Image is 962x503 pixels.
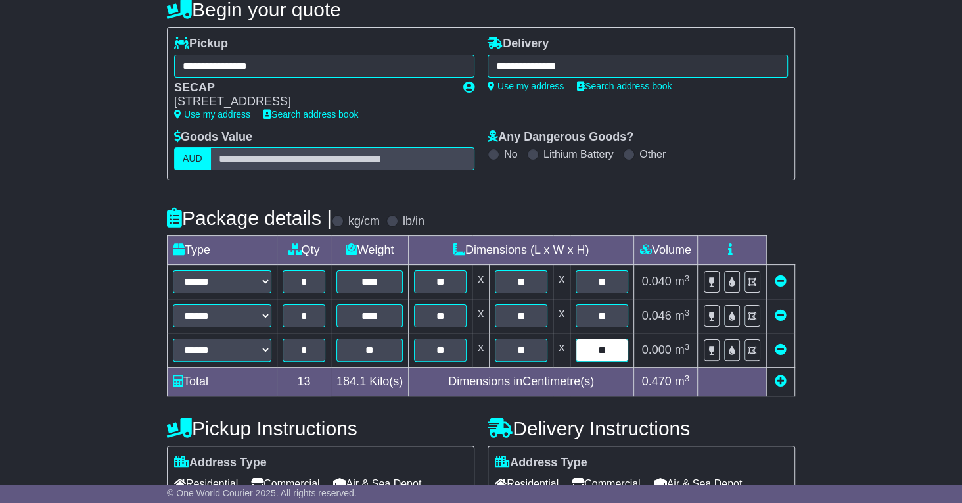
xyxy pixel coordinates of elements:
label: kg/cm [348,214,380,229]
sup: 3 [685,274,690,283]
span: 184.1 [336,375,366,388]
td: x [472,299,490,333]
label: Other [639,148,666,160]
span: m [675,309,690,322]
label: Address Type [174,456,267,470]
span: m [675,275,690,288]
td: Dimensions (L x W x H) [409,236,634,265]
span: Air & Sea Depot [654,473,743,494]
td: Total [168,368,277,396]
label: Delivery [488,37,549,51]
a: Remove this item [775,309,787,322]
span: 0.046 [642,309,672,322]
div: [STREET_ADDRESS] [174,95,450,109]
td: Qty [277,236,331,265]
span: Residential [495,473,559,494]
span: Commercial [251,473,319,494]
h4: Pickup Instructions [167,418,474,439]
label: Goods Value [174,130,252,145]
h4: Package details | [167,207,332,229]
label: Any Dangerous Goods? [488,130,633,145]
a: Remove this item [775,343,787,356]
span: Commercial [572,473,640,494]
span: 0.470 [642,375,672,388]
span: 0.000 [642,343,672,356]
span: © One World Courier 2025. All rights reserved. [167,488,357,498]
td: x [553,333,570,368]
td: Weight [331,236,409,265]
a: Search address book [577,81,672,91]
label: Address Type [495,456,587,470]
td: 13 [277,368,331,396]
sup: 3 [685,342,690,352]
td: x [553,265,570,299]
a: Remove this item [775,275,787,288]
label: lb/in [403,214,424,229]
label: Pickup [174,37,228,51]
td: Volume [634,236,697,265]
td: x [472,265,490,299]
a: Use my address [488,81,564,91]
span: Residential [174,473,238,494]
td: Type [168,236,277,265]
label: AUD [174,147,211,170]
h4: Delivery Instructions [488,418,795,439]
td: x [553,299,570,333]
span: m [675,343,690,356]
div: SECAP [174,81,450,95]
span: m [675,375,690,388]
a: Add new item [775,375,787,388]
a: Search address book [263,109,358,120]
span: 0.040 [642,275,672,288]
sup: 3 [685,308,690,318]
td: Dimensions in Centimetre(s) [409,368,634,396]
span: Air & Sea Depot [333,473,422,494]
label: No [504,148,517,160]
td: Kilo(s) [331,368,409,396]
label: Lithium Battery [543,148,614,160]
td: x [472,333,490,368]
a: Use my address [174,109,250,120]
sup: 3 [685,373,690,383]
